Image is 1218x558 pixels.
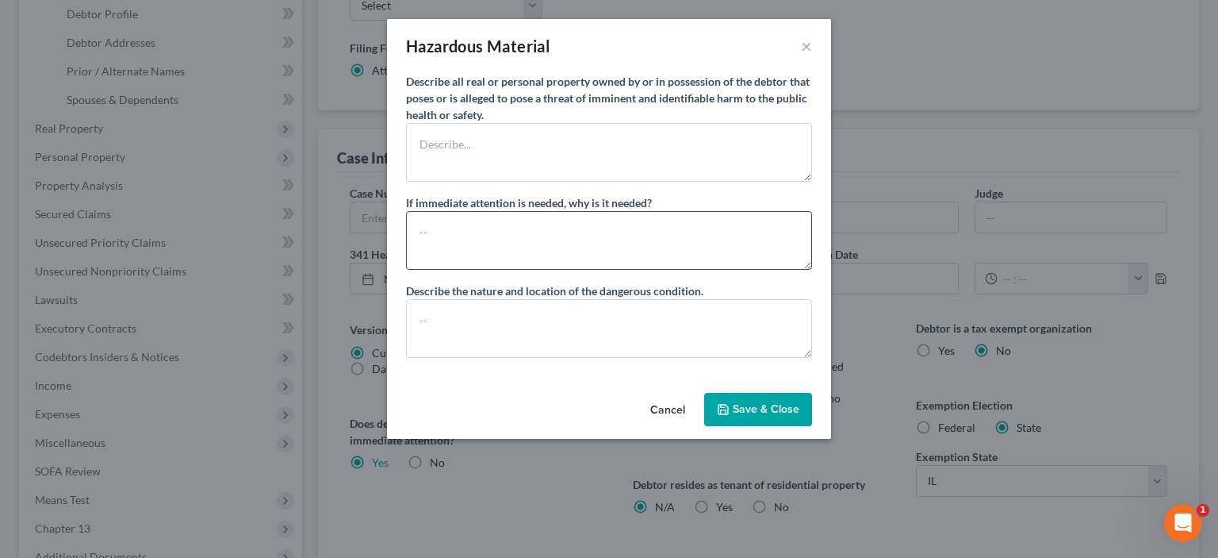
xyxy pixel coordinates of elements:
iframe: Intercom live chat [1164,504,1202,542]
label: Describe the nature and location of the dangerous condition. [406,283,703,299]
button: Save & Close [704,393,812,426]
button: Cancel [638,394,698,426]
label: If immediate attention is needed, why is it needed? [406,194,652,211]
span: 1 [1197,504,1209,517]
label: Describe all real or personal property owned by or in possession of the debtor that poses or is a... [406,73,812,123]
button: × [801,37,812,56]
div: Hazardous Material [406,35,550,57]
